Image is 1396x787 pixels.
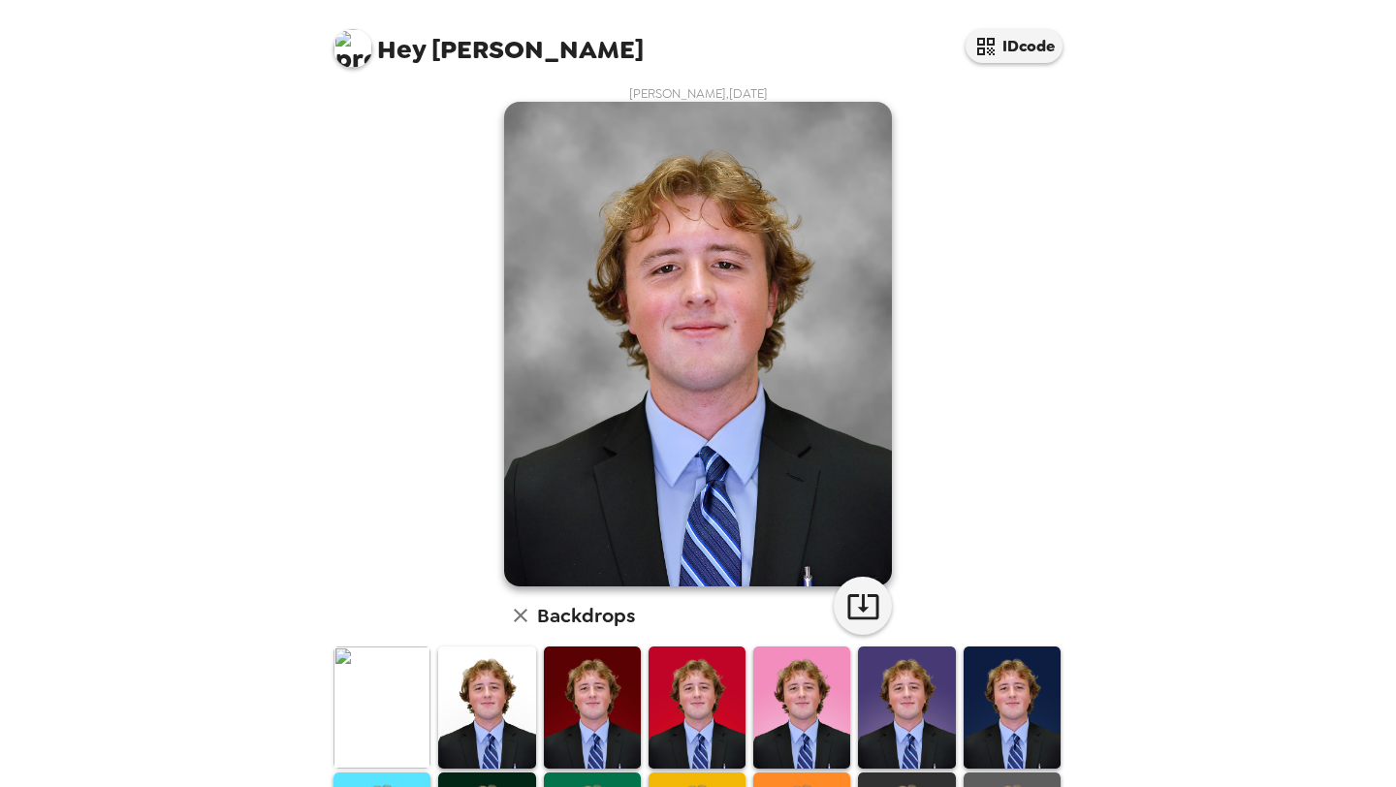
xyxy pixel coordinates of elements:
span: [PERSON_NAME] [333,19,644,63]
img: profile pic [333,29,372,68]
span: Hey [377,32,426,67]
img: Original [333,646,430,768]
h6: Backdrops [537,600,635,631]
button: IDcode [966,29,1063,63]
span: [PERSON_NAME] , [DATE] [629,85,768,102]
img: user [504,102,892,586]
